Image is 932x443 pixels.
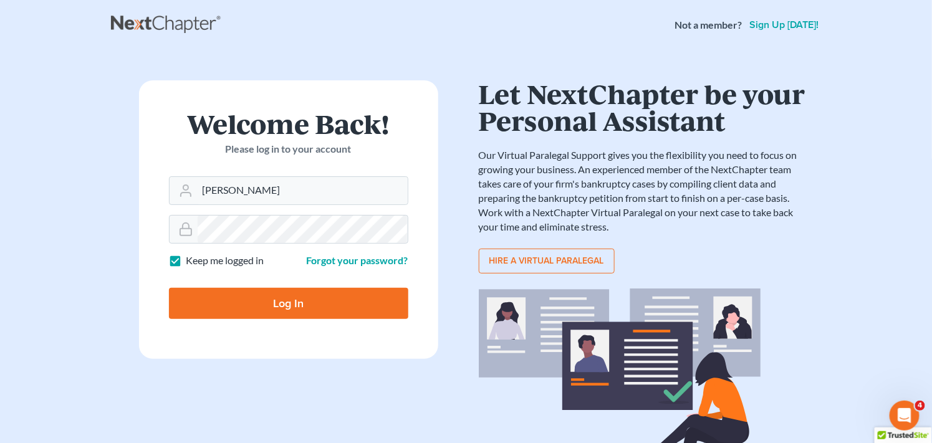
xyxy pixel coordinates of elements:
strong: Not a member? [675,18,742,32]
p: Our Virtual Paralegal Support gives you the flexibility you need to focus on growing your busines... [479,148,809,234]
iframe: Intercom live chat [890,401,920,431]
input: Log In [169,288,408,319]
a: Sign up [DATE]! [747,20,822,30]
a: Forgot your password? [307,254,408,266]
span: 4 [915,401,925,411]
p: Please log in to your account [169,142,408,156]
h1: Let NextChapter be your Personal Assistant [479,80,809,133]
h1: Welcome Back! [169,110,408,137]
input: Email Address [198,177,408,204]
a: Hire a virtual paralegal [479,249,615,274]
label: Keep me logged in [186,254,264,268]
